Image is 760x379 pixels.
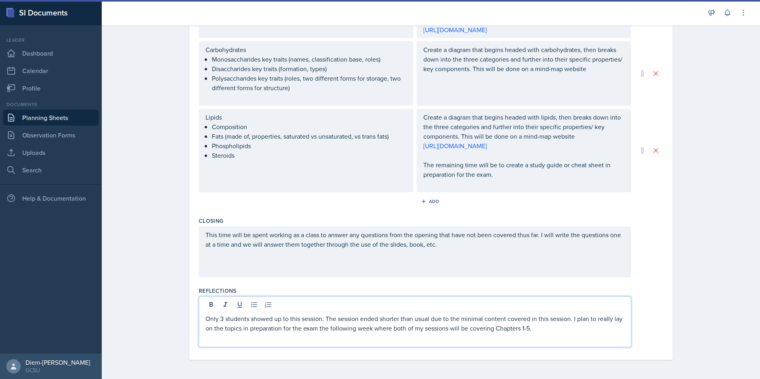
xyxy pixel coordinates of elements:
p: Monosaccharides key traits (names, classification base, roles) [212,54,407,64]
a: Planning Sheets [3,110,99,126]
a: [URL][DOMAIN_NAME] [423,141,487,150]
p: Phospholipids [212,141,407,151]
button: Add [418,195,444,207]
a: Dashboard [3,45,99,61]
p: Steroids [212,151,407,160]
div: GCSU [25,366,90,374]
p: Disaccharides key traits (formation, types) [212,64,407,73]
p: Only 3 students showed up to this session. The session ended shorter than usual due to the minima... [206,314,624,333]
a: [URL][DOMAIN_NAME] [423,25,487,34]
label: Reflections [199,287,237,295]
div: Diem-[PERSON_NAME] [25,358,90,366]
a: Calendar [3,63,99,79]
p: Polysaccharides key traits (roles, two different forms for storage, two different forms for struc... [212,73,407,93]
label: Closing [199,217,223,225]
a: Search [3,162,99,178]
p: Fats (made of, properties, saturated vs unsaturated, vs trans fats) [212,131,407,141]
p: Composition [212,122,407,131]
p: Create a diagram that begins headed with lipids, then breaks down into the three categories and f... [423,112,624,141]
div: Add [423,198,440,205]
a: Observation Forms [3,127,99,143]
div: Leader [3,37,99,44]
a: Profile [3,80,99,96]
div: Documents [3,101,99,108]
div: Help & Documentation [3,190,99,206]
p: This time will be spent working as a class to answer any questions from the opening that have not... [206,230,624,249]
p: Create a diagram that begins headed with carbohydrates, then breaks down into the three categorie... [423,45,624,73]
p: Lipids [206,112,407,122]
p: The remaining time will be to create a study guide or cheat sheet in preparation for the exam. [423,160,624,179]
a: Uploads [3,145,99,160]
p: Carbohydrates [206,45,407,54]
